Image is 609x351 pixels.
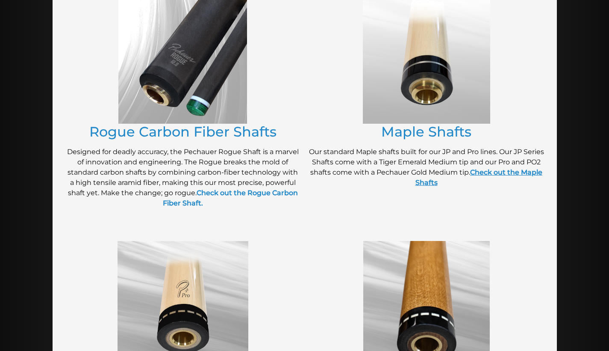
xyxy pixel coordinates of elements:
[65,147,300,208] p: Designed for deadly accuracy, the Pechauer Rogue Shaft is a marvel of innovation and engineering....
[163,189,298,207] a: Check out the Rogue Carbon Fiber Shaft.
[415,168,543,187] a: Check out the Maple Shafts
[89,123,277,140] a: Rogue Carbon Fiber Shafts
[309,147,544,188] p: Our standard Maple shafts built for our JP and Pro lines. Our JP Series Shafts come with a Tiger ...
[381,123,471,140] a: Maple Shafts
